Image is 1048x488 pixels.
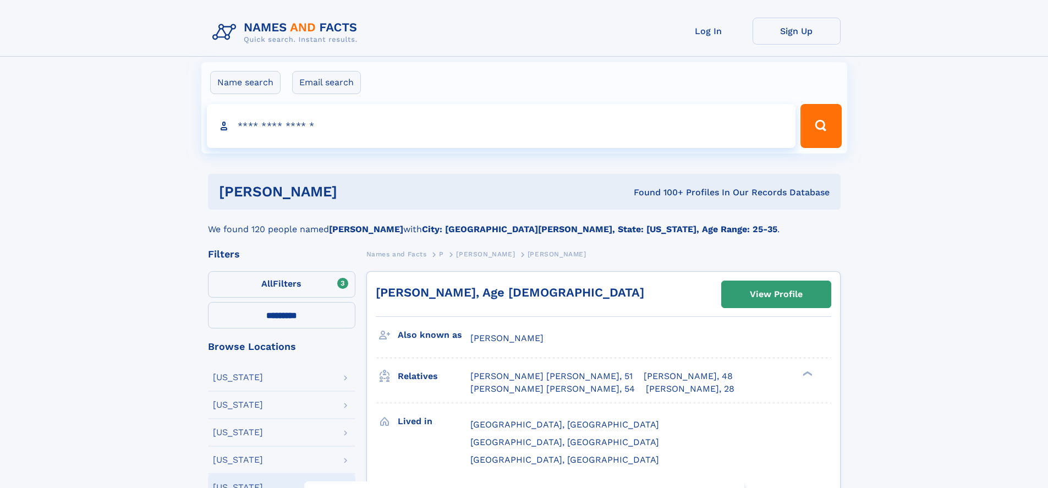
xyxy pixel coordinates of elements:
[292,71,361,94] label: Email search
[398,367,470,386] h3: Relatives
[208,271,355,298] label: Filters
[485,187,830,199] div: Found 100+ Profiles In Our Records Database
[753,18,841,45] a: Sign Up
[213,401,263,409] div: [US_STATE]
[366,247,427,261] a: Names and Facts
[644,370,733,382] a: [PERSON_NAME], 48
[456,247,515,261] a: [PERSON_NAME]
[376,286,644,299] a: [PERSON_NAME], Age [DEMOGRAPHIC_DATA]
[470,333,544,343] span: [PERSON_NAME]
[722,281,831,308] a: View Profile
[329,224,403,234] b: [PERSON_NAME]
[800,370,813,377] div: ❯
[528,250,586,258] span: [PERSON_NAME]
[219,185,486,199] h1: [PERSON_NAME]
[207,104,796,148] input: search input
[646,383,734,395] a: [PERSON_NAME], 28
[470,454,659,465] span: [GEOGRAPHIC_DATA], [GEOGRAPHIC_DATA]
[422,224,777,234] b: City: [GEOGRAPHIC_DATA][PERSON_NAME], State: [US_STATE], Age Range: 25-35
[210,71,281,94] label: Name search
[470,437,659,447] span: [GEOGRAPHIC_DATA], [GEOGRAPHIC_DATA]
[208,249,355,259] div: Filters
[470,419,659,430] span: [GEOGRAPHIC_DATA], [GEOGRAPHIC_DATA]
[800,104,841,148] button: Search Button
[439,250,444,258] span: P
[470,370,633,382] a: [PERSON_NAME] [PERSON_NAME], 51
[213,373,263,382] div: [US_STATE]
[398,326,470,344] h3: Also known as
[208,210,841,236] div: We found 120 people named with .
[439,247,444,261] a: P
[665,18,753,45] a: Log In
[213,428,263,437] div: [US_STATE]
[208,18,366,47] img: Logo Names and Facts
[456,250,515,258] span: [PERSON_NAME]
[470,383,635,395] a: [PERSON_NAME] [PERSON_NAME], 54
[750,282,803,307] div: View Profile
[398,412,470,431] h3: Lived in
[213,456,263,464] div: [US_STATE]
[208,342,355,352] div: Browse Locations
[261,278,273,289] span: All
